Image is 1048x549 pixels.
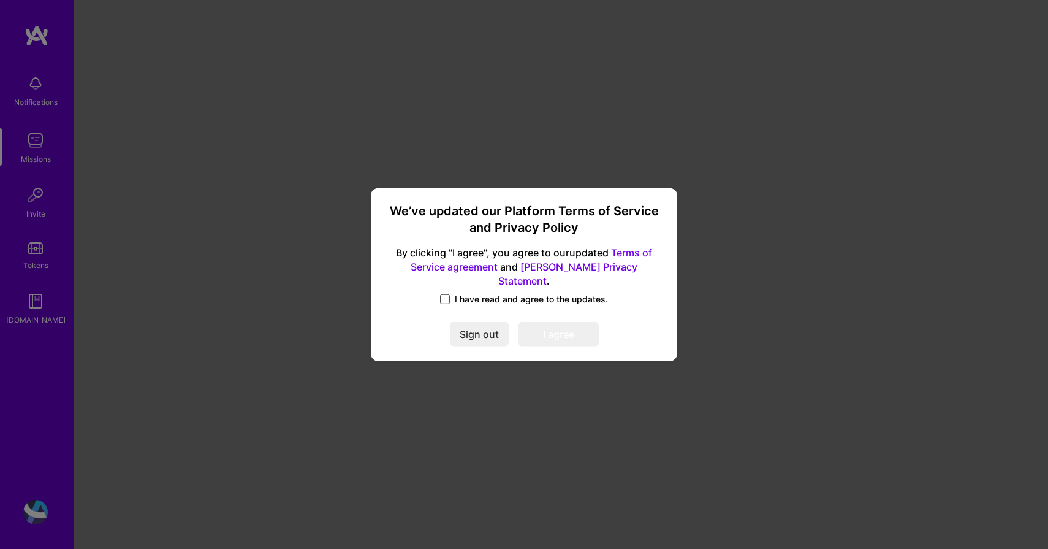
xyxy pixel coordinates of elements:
[385,246,663,288] span: By clicking "I agree", you agree to our updated and .
[455,293,608,305] span: I have read and agree to the updates.
[411,247,652,273] a: Terms of Service agreement
[385,202,663,236] h3: We’ve updated our Platform Terms of Service and Privacy Policy
[450,322,509,347] button: Sign out
[518,322,599,347] button: I agree
[498,261,637,287] a: [PERSON_NAME] Privacy Statement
